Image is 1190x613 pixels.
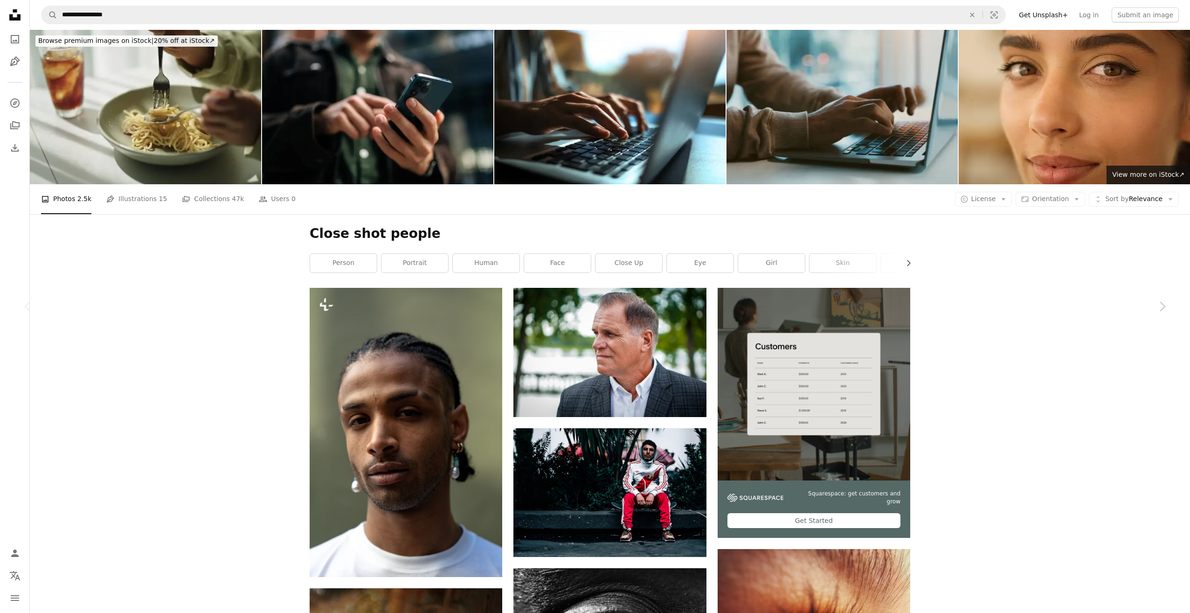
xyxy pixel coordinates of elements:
a: human [453,254,519,272]
a: Next [1134,262,1190,351]
a: Collections [6,116,24,135]
form: Find visuals sitewide [41,6,1006,24]
a: View more on iStock↗ [1107,166,1190,184]
img: Close up of a hands on a laptop keyboard [494,30,726,184]
a: Users 0 [259,184,296,214]
span: Browse premium images on iStock | [38,37,153,44]
a: Get Unsplash+ [1013,7,1073,22]
button: Sort byRelevance [1089,192,1179,207]
button: Orientation [1016,192,1085,207]
a: Squarespace: get customers and growGet Started [718,288,910,538]
img: Shot of an unrecognizable businessman working on his laptop in the office [726,30,958,184]
span: 47k [232,194,244,204]
img: man in black suit jacket [513,288,706,417]
button: scroll list to the right [900,254,910,272]
span: Orientation [1032,195,1069,202]
a: Browse premium images on iStock|20% off at iStock↗ [30,30,223,52]
button: Language [6,566,24,585]
img: Woman eating spaghetti. [30,30,261,184]
span: 15 [159,194,167,204]
img: Extreme close up face Indian beautiful healthy woman Arabian satisfied carefree smiling businessw... [959,30,1190,184]
button: Clear [962,6,982,24]
a: Download History [6,139,24,157]
a: eye [667,254,733,272]
button: Submit an image [1112,7,1179,22]
a: person [310,254,377,272]
a: Illustrations 15 [106,184,167,214]
span: Squarespace: get customers and grow [795,490,900,506]
button: Search Unsplash [42,6,57,24]
a: face [524,254,591,272]
span: 0 [291,194,296,204]
a: close up [595,254,662,272]
a: Explore [6,94,24,112]
img: A man sitting on a bench in front of a palm tree [513,428,706,557]
a: Illustrations [6,52,24,71]
a: Photos [6,30,24,49]
a: a close up of a person wearing a white shirt [310,428,502,436]
img: Close-up hands of unrecognizable man holding and using smartphone standing on city street, browsi... [262,30,493,184]
span: 20% off at iStock ↗ [38,37,215,44]
span: Relevance [1105,195,1162,204]
span: License [971,195,996,202]
button: Visual search [983,6,1005,24]
div: Get Started [727,513,900,528]
img: a close up of a person wearing a white shirt [310,288,502,577]
span: View more on iStock ↗ [1112,171,1184,178]
span: Sort by [1105,195,1128,202]
a: brown [881,254,948,272]
h1: Close shot people [310,225,910,242]
a: skin [809,254,876,272]
a: Log in / Sign up [6,544,24,563]
img: file-1747939142011-51e5cc87e3c9 [727,494,783,502]
a: Log in [1073,7,1104,22]
a: portrait [381,254,448,272]
a: man in black suit jacket [513,348,706,356]
a: Collections 47k [182,184,244,214]
button: License [955,192,1012,207]
img: file-1747939376688-baf9a4a454ffimage [718,288,910,481]
button: Menu [6,589,24,607]
a: A man sitting on a bench in front of a palm tree [513,488,706,496]
a: girl [738,254,805,272]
